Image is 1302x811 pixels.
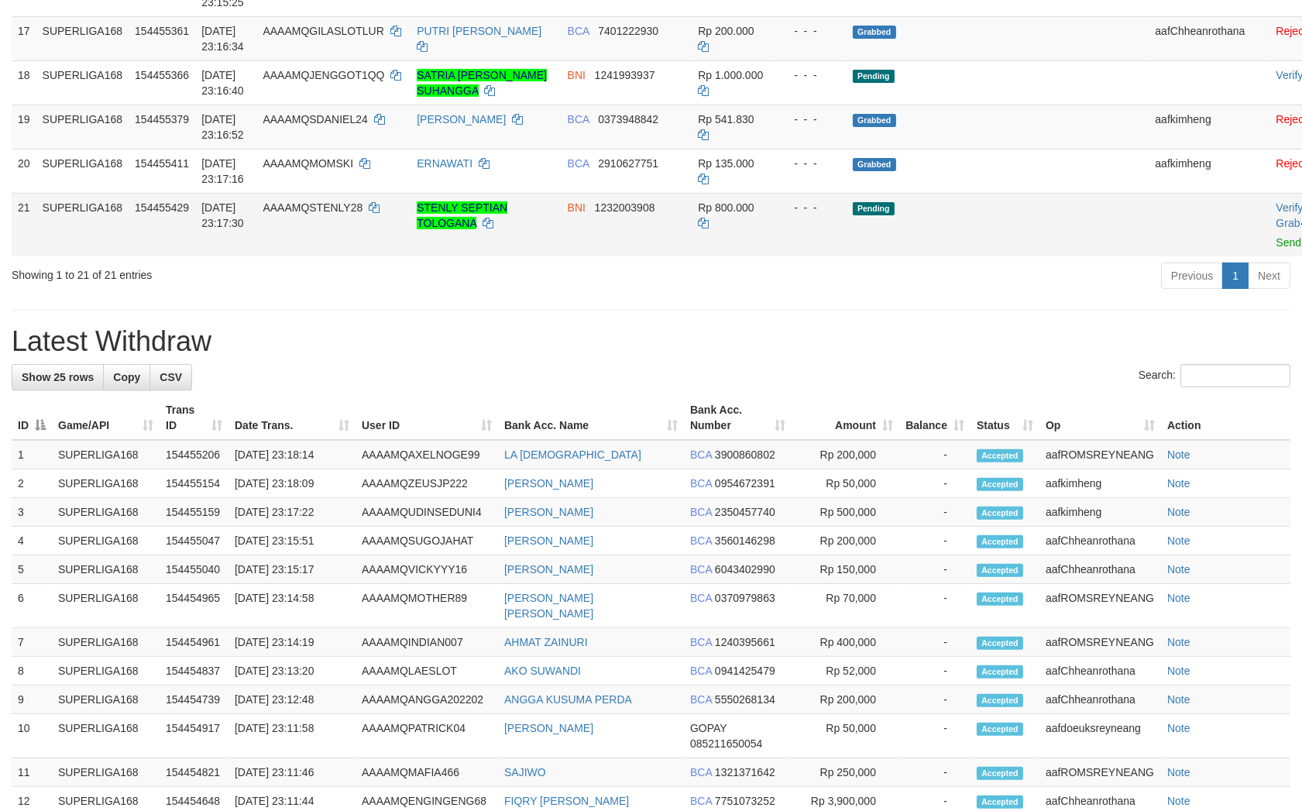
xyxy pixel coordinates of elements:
th: Op: activate to sort column ascending [1039,396,1161,440]
td: [DATE] 23:12:48 [228,686,356,714]
a: SAJIWO [504,766,546,778]
td: Rp 150,000 [792,555,899,584]
span: Accepted [977,449,1023,462]
td: 5 [12,555,52,584]
span: Copy 6043402990 to clipboard [715,563,775,576]
td: AAAAMQLAESLOT [356,657,498,686]
span: 154455429 [135,201,189,214]
td: 154455047 [160,527,228,555]
td: 154454961 [160,628,228,657]
td: aafChheanrothana [1149,16,1269,60]
span: Grabbed [853,26,896,39]
a: Note [1167,592,1190,604]
span: BCA [690,563,712,576]
td: SUPERLIGA168 [52,628,160,657]
a: ANGGA KUSUMA PERDA [504,693,632,706]
span: AAAAMQJENGGOT1QQ [263,69,384,81]
td: SUPERLIGA168 [52,555,160,584]
td: Rp 50,000 [792,469,899,498]
a: PUTRI [PERSON_NAME] [417,25,541,37]
span: [DATE] 23:16:40 [201,69,244,97]
span: BCA [690,448,712,461]
span: Copy 3560146298 to clipboard [715,534,775,547]
td: SUPERLIGA168 [52,714,160,758]
th: Balance: activate to sort column ascending [899,396,970,440]
td: [DATE] 23:17:22 [228,498,356,527]
td: [DATE] 23:14:19 [228,628,356,657]
span: Accepted [977,723,1023,736]
th: Action [1161,396,1290,440]
span: BCA [690,534,712,547]
span: Copy 0370979863 to clipboard [715,592,775,604]
a: Note [1167,693,1190,706]
td: aafROMSREYNEANG [1039,584,1161,628]
a: Note [1167,665,1190,677]
td: aafChheanrothana [1039,555,1161,584]
td: 20 [12,149,36,193]
span: Copy 3900860802 to clipboard [715,448,775,461]
span: Accepted [977,796,1023,809]
td: SUPERLIGA168 [36,16,129,60]
th: Trans ID: activate to sort column ascending [160,396,228,440]
div: - - - [782,156,840,171]
td: Rp 52,000 [792,657,899,686]
div: - - - [782,67,840,83]
th: Amount: activate to sort column ascending [792,396,899,440]
span: Copy 0954672391 to clipboard [715,477,775,490]
td: SUPERLIGA168 [36,193,129,256]
a: [PERSON_NAME] [504,534,593,547]
span: Copy 7751073252 to clipboard [715,795,775,807]
td: AAAAMQVICKYYY16 [356,555,498,584]
span: AAAAMQSDANIEL24 [263,113,367,125]
span: BCA [690,506,712,518]
div: - - - [782,112,840,127]
span: AAAAMQMOMSKI [263,157,353,170]
td: 7 [12,628,52,657]
span: BNI [568,201,586,214]
td: SUPERLIGA168 [36,60,129,105]
td: aafkimheng [1149,105,1269,149]
td: aafkimheng [1039,469,1161,498]
span: Copy 1241993937 to clipboard [595,69,655,81]
a: Note [1167,722,1190,734]
span: Accepted [977,665,1023,679]
td: Rp 200,000 [792,527,899,555]
div: - - - [782,23,840,39]
span: BCA [690,477,712,490]
span: Copy 0373948842 to clipboard [598,113,658,125]
a: Next [1248,263,1290,289]
span: Accepted [977,535,1023,548]
th: Date Trans.: activate to sort column ascending [228,396,356,440]
td: 18 [12,60,36,105]
td: AAAAMQZEUSJP222 [356,469,498,498]
span: BCA [690,665,712,677]
span: Accepted [977,767,1023,780]
td: aafkimheng [1149,149,1269,193]
td: 9 [12,686,52,714]
span: 154455361 [135,25,189,37]
td: - [899,628,970,657]
a: AKO SUWANDI [504,665,581,677]
a: FIQRY [PERSON_NAME] [504,795,629,807]
td: [DATE] 23:11:58 [228,714,356,758]
td: 21 [12,193,36,256]
td: SUPERLIGA168 [52,584,160,628]
td: aafkimheng [1039,498,1161,527]
span: Accepted [977,637,1023,650]
span: Accepted [977,507,1023,520]
a: Note [1167,766,1190,778]
td: - [899,527,970,555]
span: BNI [568,69,586,81]
td: 11 [12,758,52,787]
td: aafChheanrothana [1039,527,1161,555]
span: Copy 5550268134 to clipboard [715,693,775,706]
span: GOPAY [690,722,727,734]
span: BCA [690,795,712,807]
td: 154454739 [160,686,228,714]
td: AAAAMQANGGA202202 [356,686,498,714]
span: [DATE] 23:17:30 [201,201,244,229]
td: AAAAMQUDINSEDUNI4 [356,498,498,527]
td: 4 [12,527,52,555]
td: AAAAMQPATRICK04 [356,714,498,758]
span: [DATE] 23:17:16 [201,157,244,185]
